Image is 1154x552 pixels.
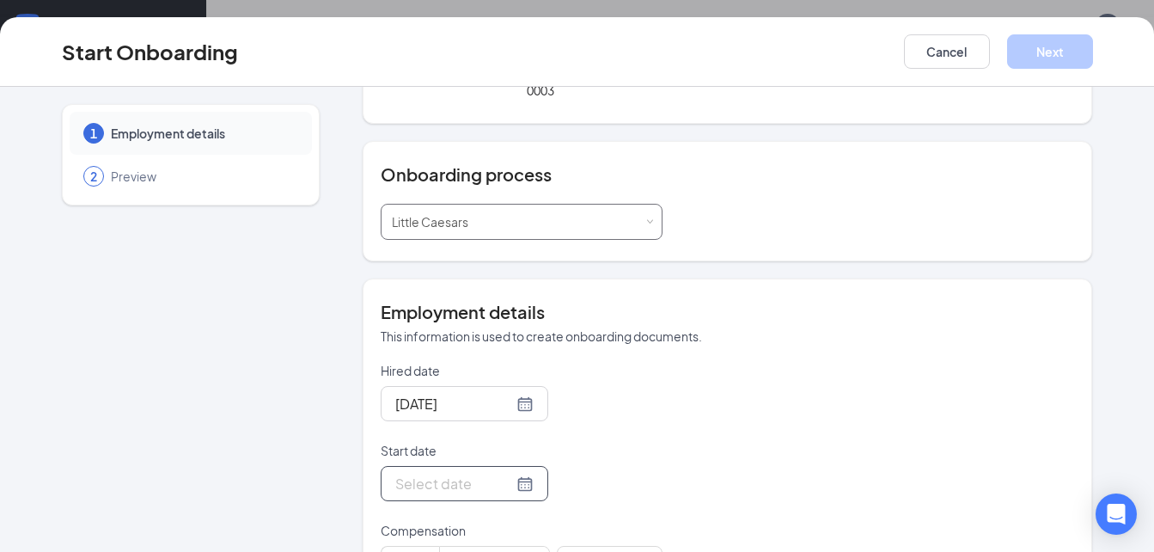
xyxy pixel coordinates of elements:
[395,473,513,494] input: Select date
[381,300,1075,324] h4: Employment details
[90,168,97,185] span: 2
[392,205,480,239] div: [object Object]
[111,125,295,142] span: Employment details
[392,214,468,230] span: Little Caesars
[1007,34,1093,69] button: Next
[381,442,662,459] p: Start date
[381,522,662,539] p: Compensation
[1096,494,1137,535] div: Open Intercom Messenger
[395,393,513,414] input: Sep 15, 2025
[381,362,662,379] p: Hired date
[62,37,238,66] h3: Start Onboarding
[111,168,295,185] span: Preview
[381,163,1075,187] h4: Onboarding process
[90,125,97,142] span: 1
[904,34,990,69] button: Cancel
[381,328,1075,345] p: This information is used to create onboarding documents.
